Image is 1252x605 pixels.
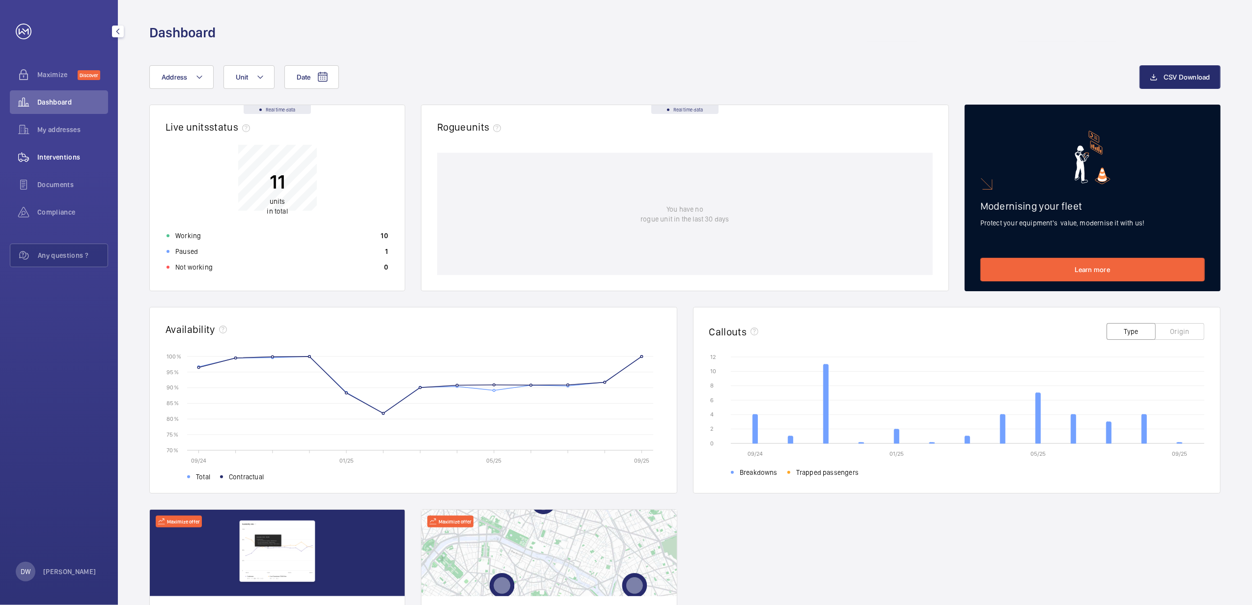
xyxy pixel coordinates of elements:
text: 70 % [167,446,178,453]
p: 10 [381,231,389,241]
text: 12 [710,354,716,360]
p: [PERSON_NAME] [43,567,96,577]
text: 09/25 [634,457,649,464]
text: 01/25 [339,457,354,464]
div: Real time data [244,105,311,114]
text: 85 % [167,400,179,407]
p: 1 [385,247,388,256]
text: 09/24 [748,450,763,457]
a: Learn more [980,258,1205,281]
text: 05/25 [486,457,501,464]
span: Total [196,472,210,482]
span: Discover [78,70,100,80]
div: Maximize offer [427,516,473,527]
text: 75 % [167,431,178,438]
text: 6 [710,397,714,404]
span: Trapped passengers [796,467,858,477]
p: Paused [175,247,198,256]
span: Contractual [229,472,264,482]
text: 10 [710,368,716,375]
span: Date [297,73,311,81]
p: You have no rogue unit in the last 30 days [640,204,729,224]
h2: Live units [166,121,254,133]
text: 90 % [167,384,179,391]
h2: Availability [166,323,215,335]
text: 4 [710,411,714,418]
span: Maximize [37,70,78,80]
h2: Callouts [709,326,747,338]
text: 80 % [167,415,179,422]
div: Maximize offer [156,516,202,527]
button: Date [284,65,339,89]
h1: Dashboard [149,24,216,42]
p: DW [21,567,30,577]
span: Address [162,73,188,81]
text: 95 % [167,368,179,375]
span: status [209,121,254,133]
span: Breakdowns [740,467,778,477]
span: Unit [236,73,249,81]
span: units [466,121,505,133]
p: in total [267,197,287,217]
p: Not working [175,262,213,272]
span: My addresses [37,125,108,135]
p: 0 [384,262,388,272]
span: CSV Download [1164,73,1210,81]
text: 01/25 [890,450,904,457]
div: Real time data [651,105,719,114]
button: CSV Download [1140,65,1221,89]
span: Documents [37,180,108,190]
span: units [270,198,285,206]
span: Interventions [37,152,108,162]
text: 09/25 [1172,450,1187,457]
button: Address [149,65,214,89]
h2: Rogue [437,121,505,133]
text: 0 [710,440,714,447]
span: Dashboard [37,97,108,107]
button: Type [1107,323,1156,340]
text: 09/24 [191,457,206,464]
text: 8 [710,383,714,389]
text: 100 % [167,353,181,359]
button: Unit [223,65,275,89]
img: marketing-card.svg [1075,131,1111,184]
span: Compliance [37,207,108,217]
button: Origin [1155,323,1204,340]
p: 11 [267,170,287,194]
p: Protect your equipment's value, modernise it with us! [980,218,1205,228]
h2: Modernising your fleet [980,200,1205,212]
text: 2 [710,426,713,433]
text: 05/25 [1030,450,1046,457]
span: Any questions ? [38,250,108,260]
p: Working [175,231,201,241]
